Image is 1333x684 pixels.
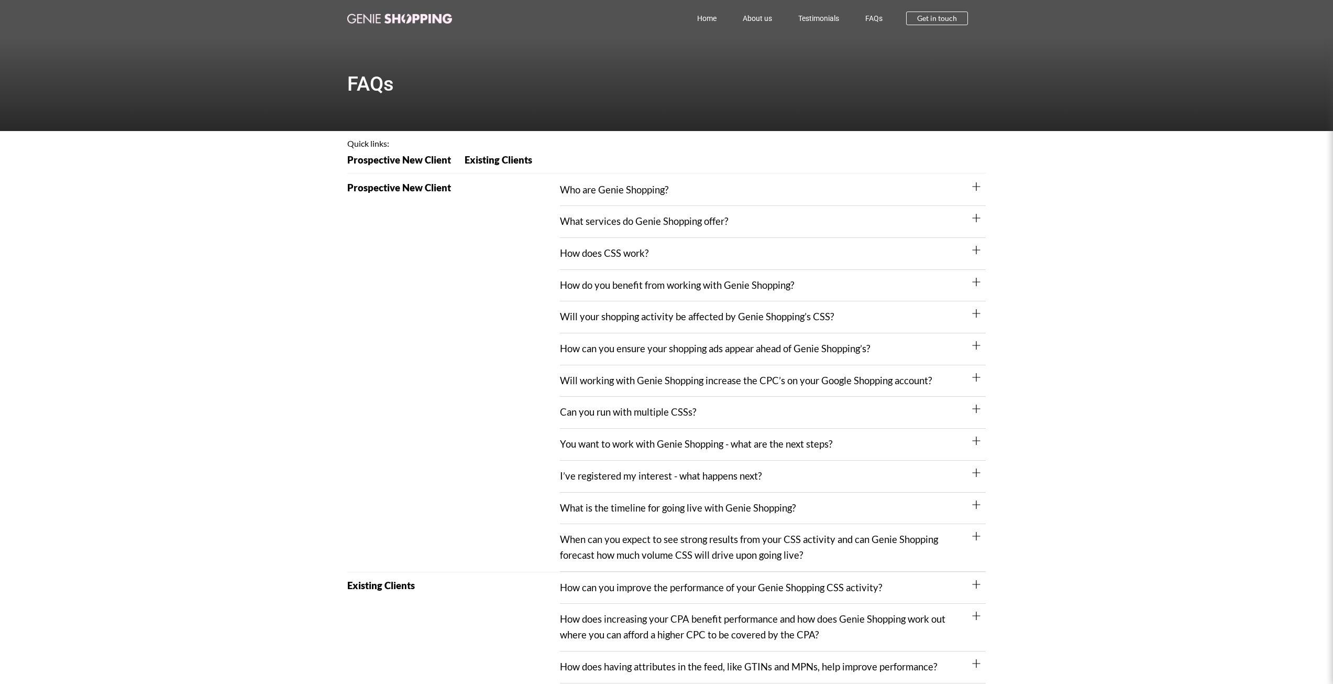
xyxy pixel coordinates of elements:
a: Will working with Genie Shopping increase the CPC’s on your Google Shopping account? [560,375,932,386]
h2: Existing Clients [347,581,560,591]
a: Who are Genie Shopping? [560,184,668,196]
div: How can you ensure your shopping ads appear ahead of Genie Shopping’s? [560,333,986,365]
a: Can you run with multiple CSSs? [560,406,696,418]
div: How does having attributes in the feed, like GTINs and MPNs, help improve performance? [560,652,986,683]
span: Prospective New Client [347,155,451,165]
a: Get in touch [906,12,968,25]
a: When can you expect to see strong results from your CSS activity and can Genie Shopping forecast ... [560,534,938,561]
a: FAQs [852,6,896,30]
a: What services do Genie Shopping offer? [560,215,728,227]
div: Will your shopping activity be affected by Genie Shopping’s CSS? [560,301,986,333]
h1: FAQs [347,74,986,94]
div: When can you expect to see strong results from your CSS activity and can Genie Shopping forecast ... [560,524,986,571]
div: How can you improve the performance of your Genie Shopping CSS activity? [560,572,986,604]
a: How does increasing your CPA benefit performance and how does Genie Shopping work out where you c... [560,613,945,640]
h2: Prospective New Client [347,183,560,193]
div: I’ve registered my interest - what happens next? [560,461,986,493]
div: How does increasing your CPA benefit performance and how does Genie Shopping work out where you c... [560,604,986,651]
a: Will your shopping activity be affected by Genie Shopping’s CSS? [560,311,834,322]
div: Can you run with multiple CSSs? [560,397,986,429]
h4: Quick links: [347,139,986,148]
div: How do you benefit from working with Genie Shopping? [560,270,986,302]
a: About us [730,6,785,30]
div: You want to work with Genie Shopping - what are the next steps? [560,429,986,461]
a: How can you ensure your shopping ads appear ahead of Genie Shopping’s? [560,343,870,354]
a: Home [684,6,730,30]
a: How do you benefit from working with Genie Shopping? [560,279,794,291]
a: Existing Clients [458,155,539,172]
a: How does CSS work? [560,247,648,259]
span: Existing Clients [465,155,532,165]
a: How can you improve the performance of your Genie Shopping CSS activity? [560,582,882,593]
img: genie-shopping-logo [347,14,452,24]
span: Get in touch [917,15,957,22]
div: What is the timeline for going live with Genie Shopping? [560,493,986,525]
div: Who are Genie Shopping? [560,175,986,207]
a: Testimonials [785,6,852,30]
a: Prospective New Client [347,155,458,172]
a: What is the timeline for going live with Genie Shopping? [560,502,796,514]
a: I’ve registered my interest - what happens next? [560,470,762,482]
div: Will working with Genie Shopping increase the CPC’s on your Google Shopping account? [560,365,986,397]
div: How does CSS work? [560,238,986,270]
nav: Menu [498,6,896,30]
div: What services do Genie Shopping offer? [560,206,986,238]
a: You want to work with Genie Shopping - what are the next steps? [560,438,832,450]
a: How does having attributes in the feed, like GTINs and MPNs, help improve performance? [560,661,937,672]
